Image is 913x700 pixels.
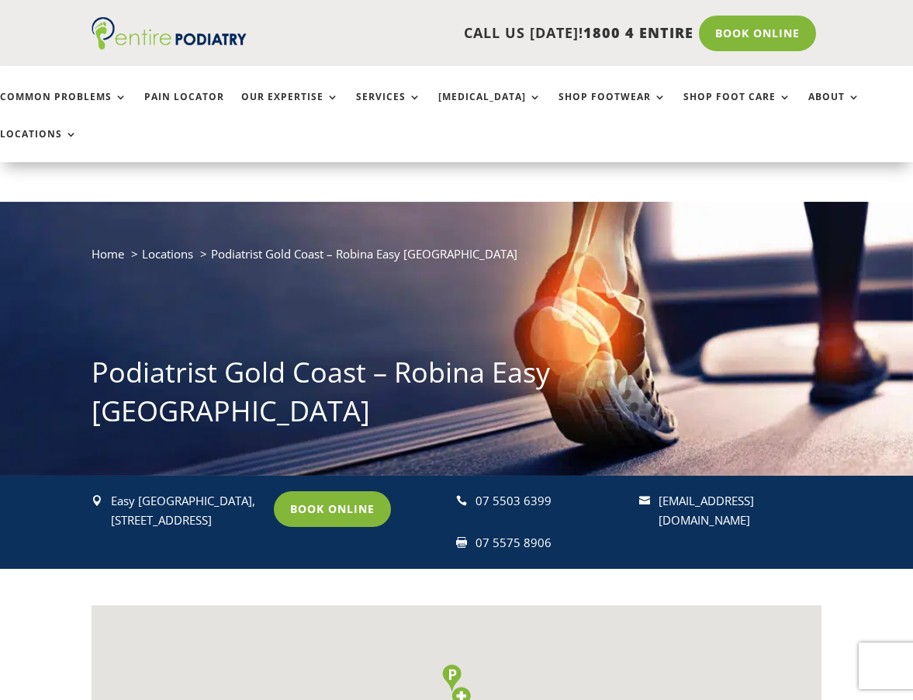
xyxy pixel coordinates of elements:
[442,664,462,691] div: Parking
[211,246,517,262] span: Podiatrist Gold Coast – Robina Easy [GEOGRAPHIC_DATA]
[456,537,467,548] span: 
[699,16,816,51] a: Book Online
[92,244,822,275] nav: breadcrumb
[438,92,541,125] a: [MEDICAL_DATA]
[253,23,693,43] p: CALL US [DATE]!
[92,353,822,439] h1: Podiatrist Gold Coast – Robina Easy [GEOGRAPHIC_DATA]
[808,92,860,125] a: About
[92,37,247,53] a: Entire Podiatry
[456,495,467,506] span: 
[559,92,666,125] a: Shop Footwear
[659,493,754,528] a: [EMAIL_ADDRESS][DOMAIN_NAME]
[476,491,628,511] div: 07 5503 6399
[683,92,791,125] a: Shop Foot Care
[142,246,193,262] a: Locations
[111,491,263,531] p: Easy [GEOGRAPHIC_DATA], [STREET_ADDRESS]
[92,246,124,262] a: Home
[639,495,650,506] span: 
[241,92,339,125] a: Our Expertise
[92,495,102,506] span: 
[144,92,224,125] a: Pain Locator
[356,92,421,125] a: Services
[92,17,247,50] img: logo (1)
[583,23,693,42] span: 1800 4 ENTIRE
[274,491,391,527] a: Book Online
[476,533,628,553] div: 07 5575 8906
